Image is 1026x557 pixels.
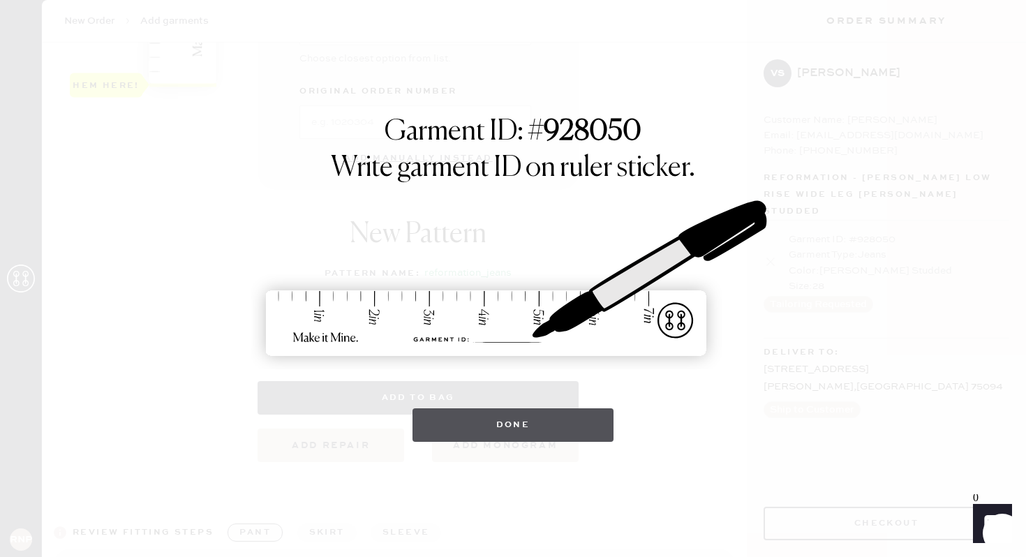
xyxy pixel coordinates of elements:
[331,151,695,185] h1: Write garment ID on ruler sticker.
[412,408,614,442] button: Done
[544,118,641,146] strong: 928050
[251,164,775,394] img: ruler-sticker-sharpie.svg
[385,115,641,151] h1: Garment ID: #
[960,494,1020,554] iframe: Front Chat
